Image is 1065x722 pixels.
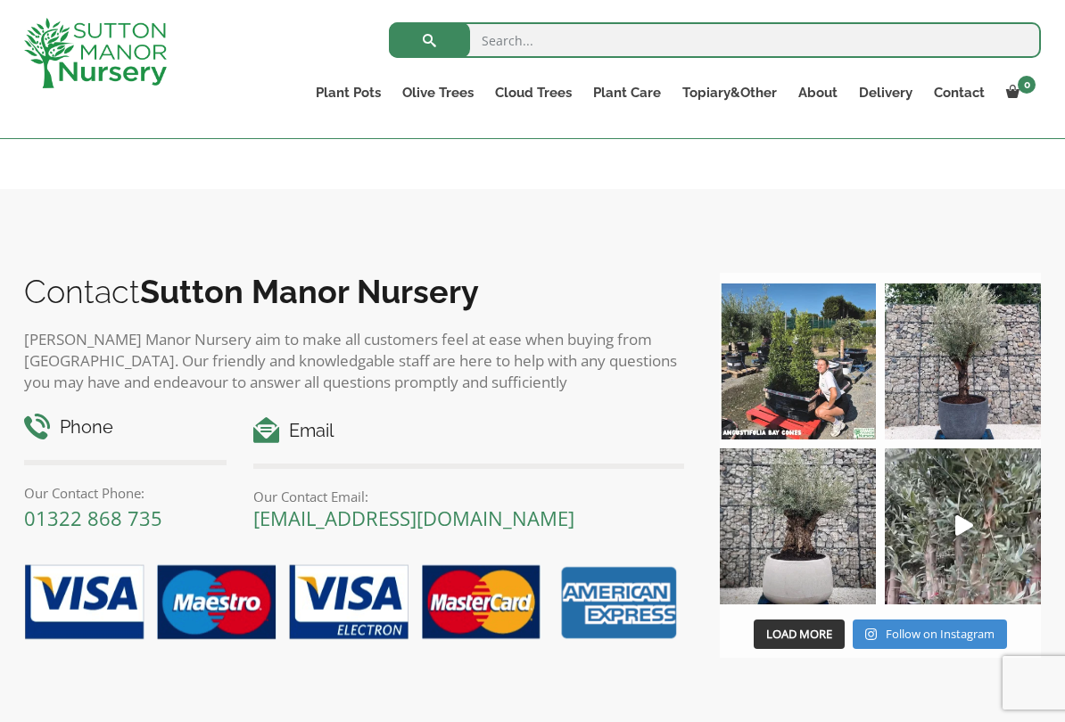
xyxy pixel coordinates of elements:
[24,414,227,441] h4: Phone
[24,329,684,393] p: [PERSON_NAME] Manor Nursery aim to make all customers feel at ease when buying from [GEOGRAPHIC_D...
[720,283,876,439] img: Our elegant & picturesque Angustifolia Cones are an exquisite addition to your Bay Tree collectio...
[253,417,684,445] h4: Email
[885,448,1041,604] img: New arrivals Monday morning of beautiful olive trees 🤩🤩 The weather is beautiful this summer, gre...
[24,18,167,88] img: logo
[923,80,995,105] a: Contact
[853,619,1007,650] a: Instagram Follow on Instagram
[1018,76,1036,94] span: 0
[253,505,574,531] a: [EMAIL_ADDRESS][DOMAIN_NAME]
[886,626,995,642] span: Follow on Instagram
[720,448,876,604] img: Check out this beauty we potted at our nursery today ❤️‍🔥 A huge, ancient gnarled Olive tree plan...
[766,626,832,642] span: Load More
[484,80,582,105] a: Cloud Trees
[24,505,162,531] a: 01322 868 735
[865,628,877,641] svg: Instagram
[672,80,788,105] a: Topiary&Other
[848,80,923,105] a: Delivery
[885,283,1041,439] img: A beautiful multi-stem Spanish Olive tree potted in our luxurious fibre clay pots 😍😍
[392,80,484,105] a: Olive Trees
[754,619,845,650] button: Load More
[582,80,672,105] a: Plant Care
[389,22,1041,58] input: Search...
[305,80,392,105] a: Plant Pots
[24,273,684,310] h2: Contact
[995,80,1041,105] a: 0
[11,554,684,652] img: payment-options.png
[140,273,479,310] b: Sutton Manor Nursery
[24,482,227,504] p: Our Contact Phone:
[885,448,1041,604] a: Play
[955,515,973,536] svg: Play
[253,486,684,507] p: Our Contact Email:
[788,80,848,105] a: About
